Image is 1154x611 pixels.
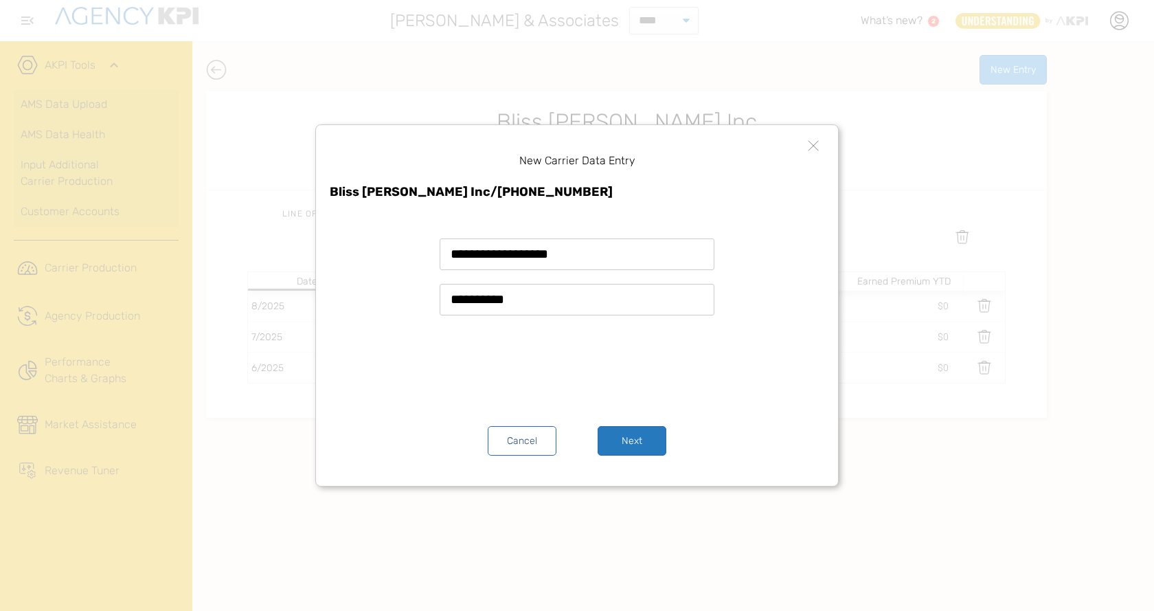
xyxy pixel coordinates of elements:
span: [PHONE_NUMBER] [497,184,613,199]
button: Next [598,426,666,456]
h1: New Carrier Data Entry [519,153,635,169]
button: Cancel [488,426,556,456]
span: Bliss [PERSON_NAME] Inc [330,184,490,199]
span: / [490,184,497,199]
